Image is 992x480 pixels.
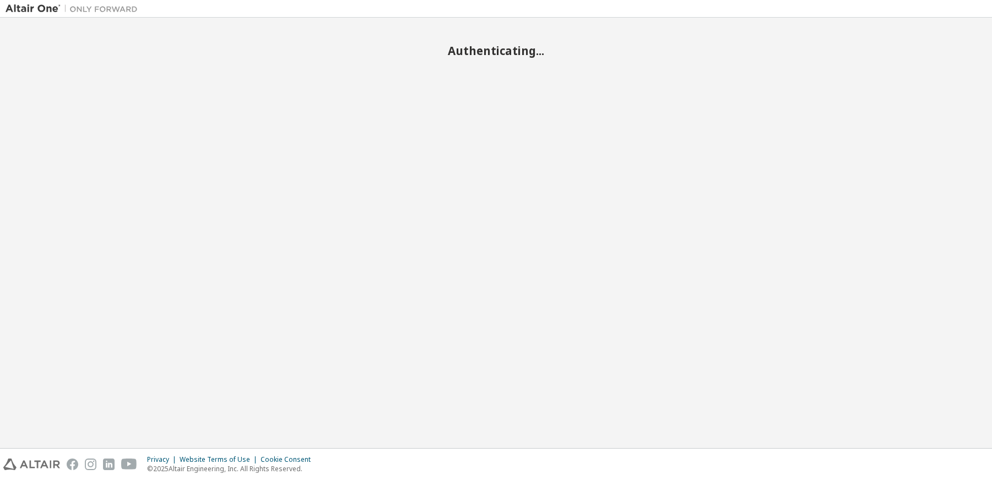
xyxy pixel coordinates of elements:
h2: Authenticating... [6,43,986,58]
img: facebook.svg [67,459,78,470]
img: altair_logo.svg [3,459,60,470]
div: Cookie Consent [261,455,317,464]
p: © 2025 Altair Engineering, Inc. All Rights Reserved. [147,464,317,473]
img: Altair One [6,3,143,14]
img: youtube.svg [121,459,137,470]
img: linkedin.svg [103,459,115,470]
img: instagram.svg [85,459,96,470]
div: Privacy [147,455,180,464]
div: Website Terms of Use [180,455,261,464]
